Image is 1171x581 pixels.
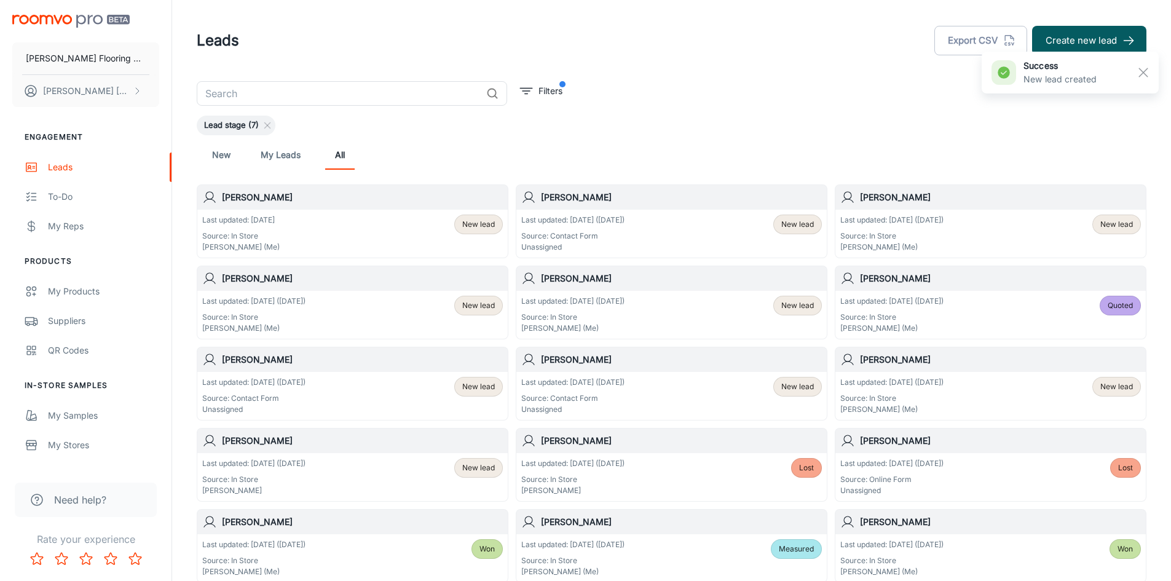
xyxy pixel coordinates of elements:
p: Source: In Store [521,474,625,485]
h6: [PERSON_NAME] [860,191,1141,204]
p: Unassigned [840,485,944,496]
span: Measured [779,543,814,555]
p: Last updated: [DATE] ([DATE]) [202,296,306,307]
a: [PERSON_NAME]Last updated: [DATE] ([DATE])Source: In Store[PERSON_NAME] (Me)New lead [516,266,827,339]
h1: Leads [197,30,239,52]
span: New lead [1100,381,1133,392]
a: New [207,140,236,170]
h6: [PERSON_NAME] [222,191,503,204]
h6: [PERSON_NAME] [541,353,822,366]
span: Quoted [1108,300,1133,311]
div: Lead stage (7) [197,116,275,135]
a: [PERSON_NAME]Last updated: [DATE] ([DATE])Source: Contact FormUnassignedNew lead [516,184,827,258]
p: Last updated: [DATE] ([DATE]) [521,377,625,388]
span: Lost [799,462,814,473]
span: Need help? [54,492,106,507]
button: Rate 3 star [74,547,98,571]
h6: success [1023,59,1097,73]
span: New lead [781,219,814,230]
p: Last updated: [DATE] ([DATE]) [521,458,625,469]
span: Lead stage (7) [197,119,266,132]
p: Last updated: [DATE] ([DATE]) [840,539,944,550]
a: [PERSON_NAME]Last updated: [DATE] ([DATE])Source: In Store[PERSON_NAME] (Me)New lead [835,184,1146,258]
p: Source: In Store [521,555,625,566]
button: Rate 4 star [98,547,123,571]
a: [PERSON_NAME]Last updated: [DATE] ([DATE])Source: Contact FormUnassignedNew lead [197,347,508,421]
span: New lead [462,462,495,473]
p: [PERSON_NAME] [PERSON_NAME] [43,84,130,98]
span: New lead [781,381,814,392]
div: My Stores [48,438,159,452]
span: New lead [781,300,814,311]
p: [PERSON_NAME] (Me) [521,566,625,577]
p: Filters [538,84,562,98]
p: [PERSON_NAME] (Me) [202,566,306,577]
span: Lost [1118,462,1133,473]
p: Last updated: [DATE] ([DATE]) [521,296,625,307]
p: Last updated: [DATE] ([DATE]) [202,539,306,550]
p: Source: Online Form [840,474,944,485]
span: New lead [462,300,495,311]
p: [PERSON_NAME] (Me) [202,323,306,334]
h6: [PERSON_NAME] [860,515,1141,529]
button: [PERSON_NAME] Flooring Center [12,42,159,74]
p: Source: In Store [840,312,944,323]
a: My Leads [261,140,301,170]
p: Last updated: [DATE] ([DATE]) [521,215,625,226]
p: Last updated: [DATE] ([DATE]) [202,377,306,388]
p: Source: In Store [202,312,306,323]
p: Source: In Store [202,474,306,485]
button: filter [517,81,566,101]
div: My Products [48,285,159,298]
p: Last updated: [DATE] ([DATE]) [521,539,625,550]
h6: [PERSON_NAME] [541,272,822,285]
button: Export CSV [934,26,1027,55]
p: [PERSON_NAME] (Me) [202,242,280,253]
a: [PERSON_NAME]Last updated: [DATE] ([DATE])Source: Contact FormUnassignedNew lead [516,347,827,421]
button: Rate 2 star [49,547,74,571]
p: Unassigned [521,404,625,415]
p: Last updated: [DATE] ([DATE]) [202,458,306,469]
h6: [PERSON_NAME] [541,515,822,529]
p: Source: In Store [202,231,280,242]
p: New lead created [1023,73,1097,86]
input: Search [197,81,481,106]
p: Rate your experience [10,532,162,547]
p: Last updated: [DATE] ([DATE]) [840,458,944,469]
h6: [PERSON_NAME] [222,272,503,285]
h6: [PERSON_NAME] [222,515,503,529]
p: Last updated: [DATE] ([DATE]) [840,296,944,307]
p: Source: In Store [840,393,944,404]
p: Source: Contact Form [521,393,625,404]
p: [PERSON_NAME] Flooring Center [26,52,146,65]
h6: [PERSON_NAME] [541,191,822,204]
p: [PERSON_NAME] (Me) [521,323,625,334]
p: Source: In Store [521,312,625,323]
a: All [325,140,355,170]
a: [PERSON_NAME]Last updated: [DATE]Source: In Store[PERSON_NAME] (Me)New lead [197,184,508,258]
p: Source: In Store [202,555,306,566]
h6: [PERSON_NAME] [860,353,1141,366]
button: Rate 1 star [25,547,49,571]
button: Rate 5 star [123,547,148,571]
p: [PERSON_NAME] (Me) [840,323,944,334]
p: [PERSON_NAME] (Me) [840,242,944,253]
div: Suppliers [48,314,159,328]
a: [PERSON_NAME]Last updated: [DATE] ([DATE])Source: In Store[PERSON_NAME]Lost [516,428,827,502]
a: [PERSON_NAME]Last updated: [DATE] ([DATE])Source: Online FormUnassignedLost [835,428,1146,502]
p: Last updated: [DATE] ([DATE]) [840,377,944,388]
span: Won [479,543,495,555]
span: Won [1118,543,1133,555]
h6: [PERSON_NAME] [541,434,822,448]
p: Source: Contact Form [521,231,625,242]
span: New lead [1100,219,1133,230]
span: New lead [462,219,495,230]
a: [PERSON_NAME]Last updated: [DATE] ([DATE])Source: In Store[PERSON_NAME] (Me)Quoted [835,266,1146,339]
p: Source: Contact Form [202,393,306,404]
p: [PERSON_NAME] (Me) [840,404,944,415]
a: [PERSON_NAME]Last updated: [DATE] ([DATE])Source: In Store[PERSON_NAME] (Me)New lead [835,347,1146,421]
div: My Samples [48,409,159,422]
p: Source: In Store [840,555,944,566]
p: Last updated: [DATE] [202,215,280,226]
h6: [PERSON_NAME] [860,434,1141,448]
